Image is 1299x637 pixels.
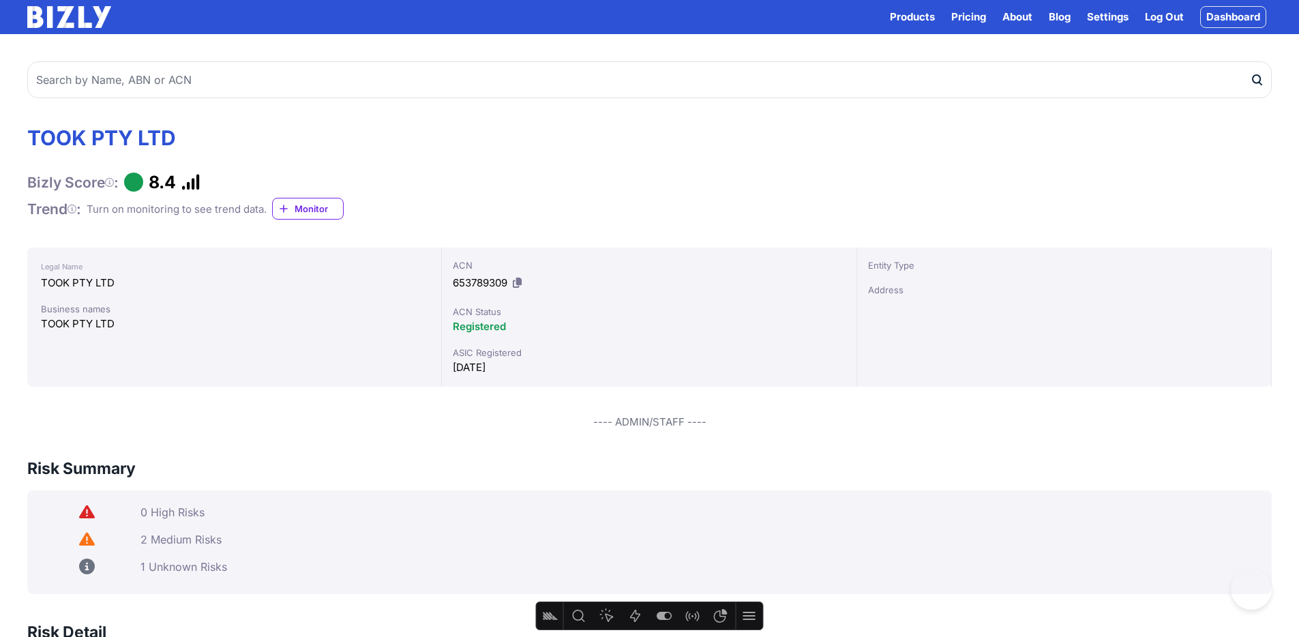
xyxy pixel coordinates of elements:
div: Legal Name [41,258,428,275]
a: Monitor [272,198,344,220]
span: 653789309 [453,276,507,289]
h1: Trend : [27,200,81,218]
a: About [1002,9,1032,25]
a: Blog [1049,9,1071,25]
div: ASIC Registered [453,346,845,359]
div: 0 High Risks [140,505,1261,519]
div: [DATE] [453,359,845,376]
div: 2 Medium Risks [140,533,1261,546]
div: ACN Status [453,305,845,318]
div: Turn on monitoring to see trend data. [87,201,267,218]
input: Search by Name, ABN or ACN [27,61,1272,98]
a: Pricing [951,9,986,25]
h1: 8.4 [149,172,176,192]
h1: Bizly Score : [27,173,119,192]
a: Log Out [1145,9,1184,25]
span: Monitor [295,202,343,216]
div: ACN [453,258,845,272]
div: TOOK PTY LTD [41,275,428,291]
div: Address [868,283,1260,297]
a: Dashboard [1200,6,1266,28]
iframe: Toggle Customer Support [1231,569,1272,610]
div: ---- ADMIN/STAFF ---- [27,414,1272,430]
div: Entity Type [868,258,1260,272]
span: Registered [453,320,506,333]
div: Business names [41,302,428,316]
div: TOOK PTY LTD [41,316,428,332]
h1: TOOK PTY LTD [27,125,344,150]
button: Products [890,9,935,25]
a: Settings [1087,9,1129,25]
h3: Risk Summary [27,458,136,479]
div: 1 Unknown Risks [140,560,1261,574]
